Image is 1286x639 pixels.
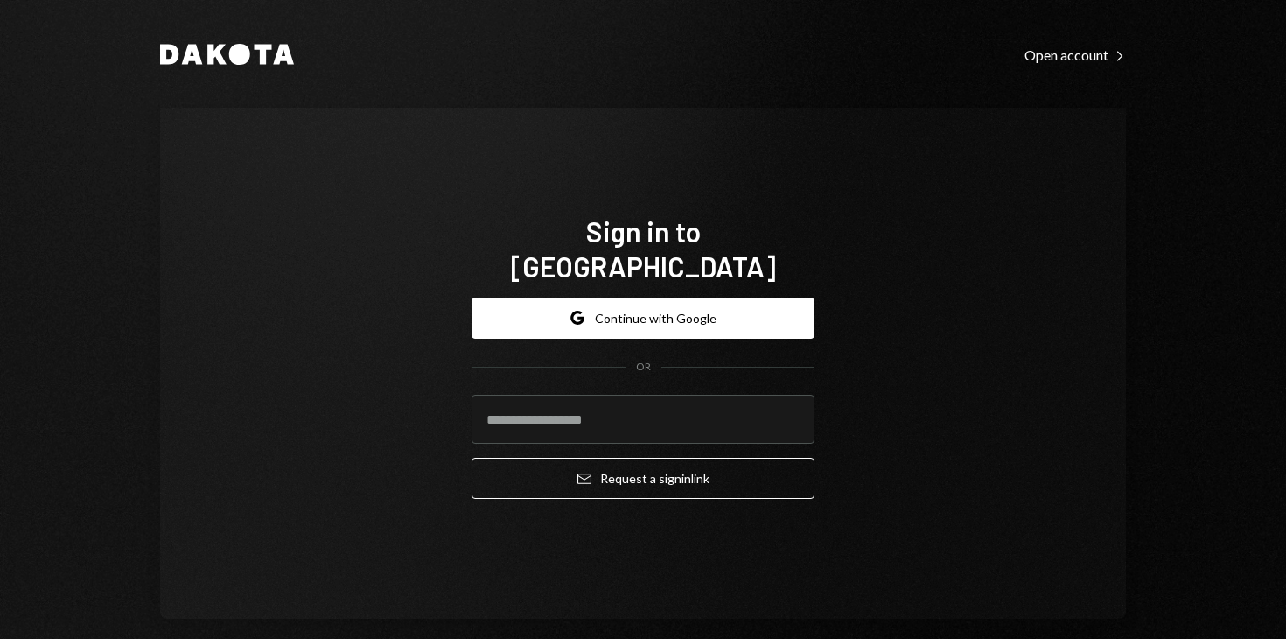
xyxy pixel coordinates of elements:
[1024,45,1126,64] a: Open account
[1024,46,1126,64] div: Open account
[636,360,651,375] div: OR
[472,458,814,499] button: Request a signinlink
[472,298,814,339] button: Continue with Google
[472,214,814,284] h1: Sign in to [GEOGRAPHIC_DATA]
